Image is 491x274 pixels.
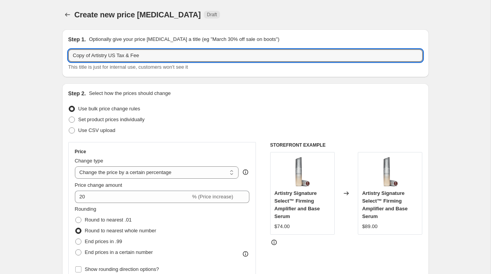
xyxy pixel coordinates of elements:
input: -15 [75,191,191,203]
h3: Price [75,149,86,155]
h6: STOREFRONT EXAMPLE [270,142,423,148]
span: This title is just for internal use, customers won't see it [68,64,188,70]
span: Rounding [75,206,97,212]
img: Artistry-Signature-Select-Firming-Amplifier-and-Base-Serum_80x.png [287,156,318,187]
h2: Step 1. [68,36,86,43]
img: Artistry-Signature-Select-Firming-Amplifier-and-Base-Serum_80x.png [375,156,406,187]
h2: Step 2. [68,90,86,97]
p: Optionally give your price [MEDICAL_DATA] a title (eg "March 30% off sale on boots") [89,36,279,43]
span: Round to nearest whole number [85,228,156,233]
span: Artistry Signature Select™ Firming Amplifier and Base Serum [274,190,320,219]
div: $74.00 [274,223,290,230]
span: Use CSV upload [78,127,115,133]
span: Create new price [MEDICAL_DATA] [74,10,201,19]
input: 30% off holiday sale [68,49,423,62]
button: Price change jobs [62,9,73,20]
span: Round to nearest .01 [85,217,132,223]
span: Artistry Signature Select™ Firming Amplifier and Base Serum [362,190,408,219]
span: End prices in a certain number [85,249,153,255]
div: $89.00 [362,223,378,230]
span: Show rounding direction options? [85,266,159,272]
span: Price change amount [75,182,122,188]
span: Change type [75,158,103,164]
div: help [242,168,249,176]
span: Draft [207,12,217,18]
span: % (Price increase) [192,194,233,200]
span: End prices in .99 [85,238,122,244]
p: Select how the prices should change [89,90,171,97]
span: Use bulk price change rules [78,106,140,112]
span: Set product prices individually [78,117,145,122]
